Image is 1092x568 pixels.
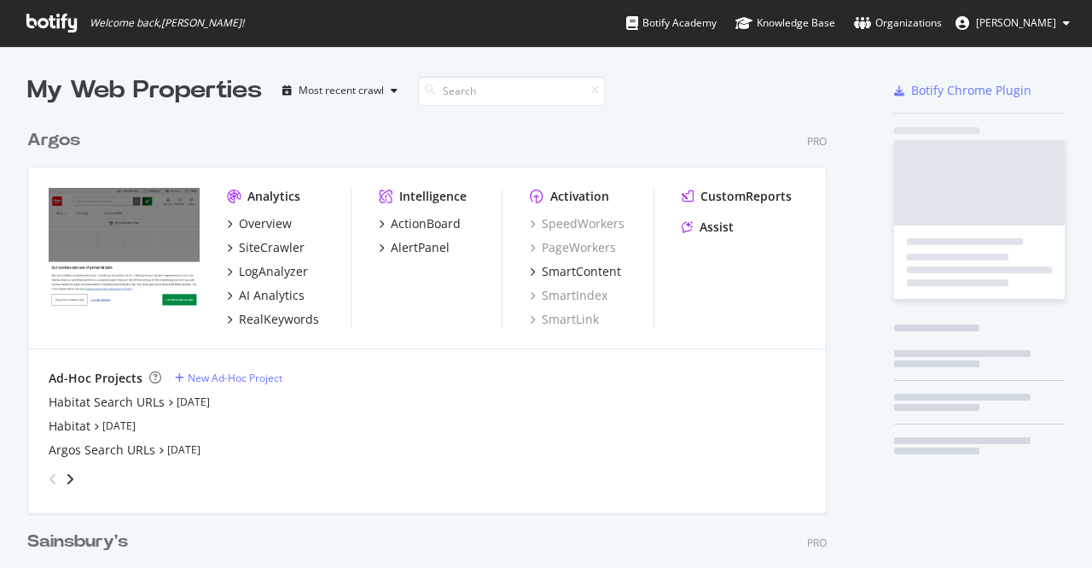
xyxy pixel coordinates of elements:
[102,419,136,433] a: [DATE]
[807,536,827,550] div: Pro
[49,442,155,459] a: Argos Search URLs
[530,239,616,256] a: PageWorkers
[239,263,308,280] div: LogAnalyzer
[27,128,80,153] div: Argos
[391,239,450,256] div: AlertPanel
[27,73,262,108] div: My Web Properties
[49,370,142,387] div: Ad-Hoc Projects
[227,287,305,304] a: AI Analytics
[299,85,384,96] div: Most recent crawl
[90,16,244,30] span: Welcome back, [PERSON_NAME] !
[49,188,200,309] img: www.argos.co.uk
[227,215,292,232] a: Overview
[942,9,1083,37] button: [PERSON_NAME]
[735,15,835,32] div: Knowledge Base
[239,215,292,232] div: Overview
[64,471,76,488] div: angle-right
[177,395,210,409] a: [DATE]
[175,371,282,385] a: New Ad-Hoc Project
[239,311,319,328] div: RealKeywords
[976,15,1056,30] span: Rory Hoffman
[530,287,607,304] a: SmartIndex
[911,82,1031,99] div: Botify Chrome Plugin
[530,263,621,280] a: SmartContent
[227,239,305,256] a: SiteCrawler
[682,188,792,205] a: CustomReports
[418,76,606,106] input: Search
[399,188,467,205] div: Intelligence
[626,15,717,32] div: Botify Academy
[27,128,87,153] a: Argos
[239,287,305,304] div: AI Analytics
[854,15,942,32] div: Organizations
[379,215,461,232] a: ActionBoard
[27,530,128,554] div: Sainsbury's
[550,188,609,205] div: Activation
[227,311,319,328] a: RealKeywords
[700,219,734,236] div: Assist
[188,371,282,385] div: New Ad-Hoc Project
[239,239,305,256] div: SiteCrawler
[49,418,90,435] a: Habitat
[700,188,792,205] div: CustomReports
[682,219,734,236] a: Assist
[167,442,200,457] a: [DATE]
[247,188,300,205] div: Analytics
[542,263,621,280] div: SmartContent
[227,263,308,280] a: LogAnalyzer
[807,134,827,149] div: Pro
[391,215,461,232] div: ActionBoard
[49,394,165,411] a: Habitat Search URLs
[27,530,135,554] a: Sainsbury's
[379,239,450,256] a: AlertPanel
[530,215,624,232] a: SpeedWorkers
[530,311,599,328] a: SmartLink
[42,466,64,493] div: angle-left
[894,82,1031,99] a: Botify Chrome Plugin
[276,77,404,104] button: Most recent crawl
